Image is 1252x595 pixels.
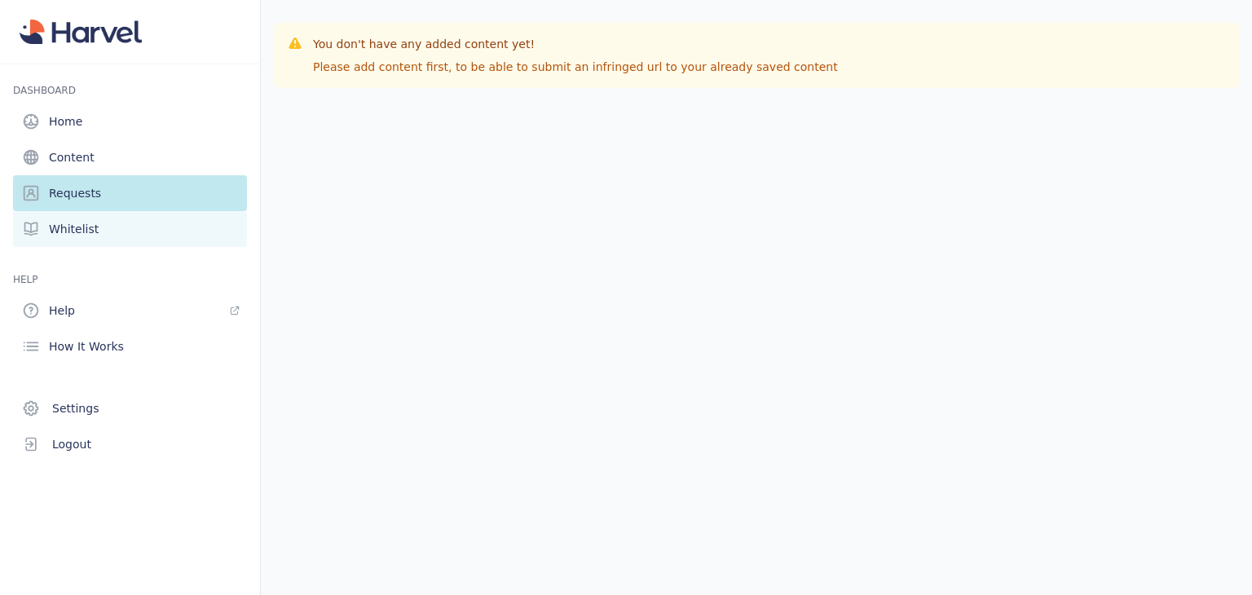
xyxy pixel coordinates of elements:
a: Home [13,104,247,139]
a: Settings [13,390,247,426]
a: Help [13,293,247,328]
p: Please add content first, to be able to submit an infringed url to your already saved content [313,59,838,75]
img: Harvel [20,20,142,44]
span: Logout [52,436,91,452]
button: Logout [13,426,247,462]
span: Whitelist [49,221,99,237]
h3: Dashboard [13,84,247,97]
span: Home [49,113,82,130]
a: Requests [13,175,247,211]
h3: You don't have any added content yet! [313,36,838,52]
span: How It Works [49,338,124,355]
span: Help [49,302,75,319]
h3: HELP [13,273,247,286]
span: Requests [49,185,101,201]
span: Settings [52,400,99,416]
a: Whitelist [13,211,247,247]
a: Content [13,139,247,175]
a: How It Works [13,328,247,364]
span: Content [49,149,95,165]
